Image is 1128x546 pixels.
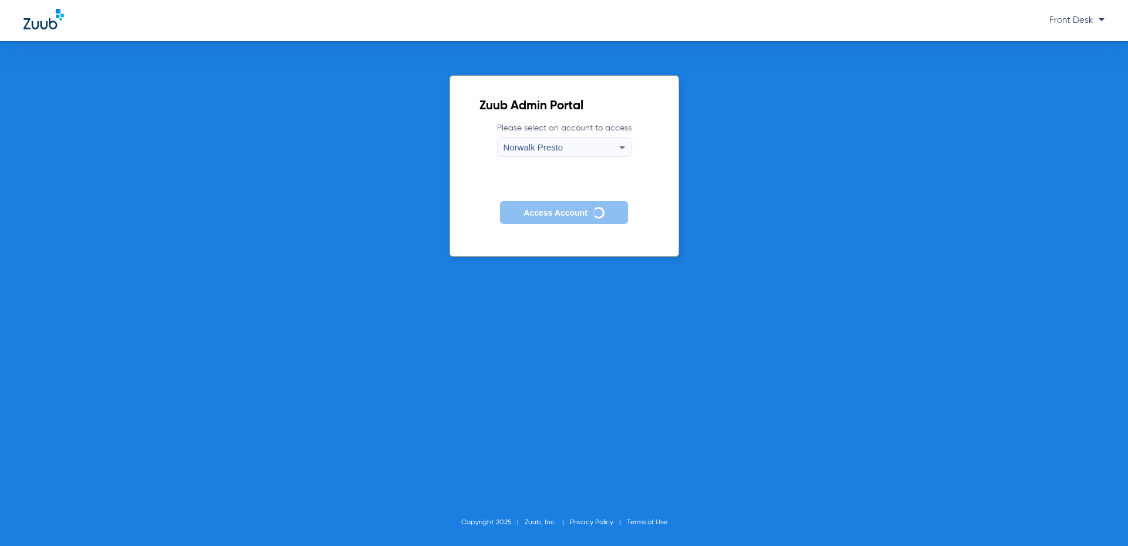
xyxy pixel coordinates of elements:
[461,517,525,528] li: Copyright 2025
[503,142,563,152] span: Norwalk Presto
[570,519,613,526] a: Privacy Policy
[23,9,64,29] img: Zuub Logo
[627,519,667,526] a: Terms of Use
[500,201,627,224] button: Access Account
[479,101,649,112] h2: Zuub Admin Portal
[523,208,587,217] span: Access Account
[525,517,570,528] li: Zuub, Inc.
[497,122,632,157] label: Please select an account to access
[1049,16,1104,25] span: Front Desk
